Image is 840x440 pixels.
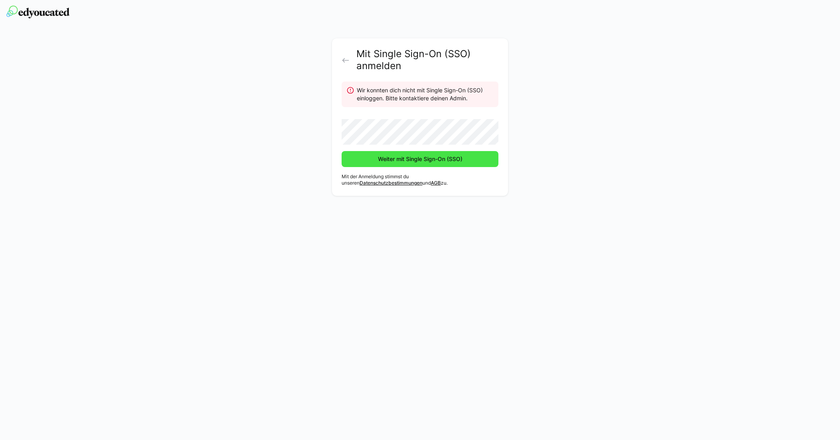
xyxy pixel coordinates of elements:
[342,173,498,186] p: Mit der Anmeldung stimmst du unseren und zu.
[431,180,441,186] a: AGB
[357,86,492,102] div: Wir konnten dich nicht mit Single Sign-On (SSO) einloggen. Bitte kontaktiere deinen Admin.
[356,48,498,72] h2: Mit Single Sign-On (SSO) anmelden
[360,180,422,186] a: Datenschutzbestimmungen
[377,155,464,163] span: Weiter mit Single Sign-On (SSO)
[342,151,498,167] button: Weiter mit Single Sign-On (SSO)
[6,6,70,18] img: edyoucated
